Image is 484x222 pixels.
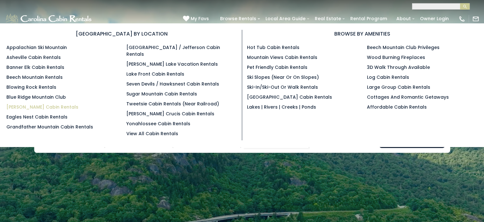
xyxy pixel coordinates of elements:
[247,74,319,80] a: Ski Slopes (Near or On Slopes)
[5,12,93,25] img: White-1-1-2.png
[126,111,214,117] a: [PERSON_NAME] Crucis Cabin Rentals
[6,124,93,130] a: Grandfather Mountain Cabin Rentals
[6,30,237,38] h3: [GEOGRAPHIC_DATA] BY LOCATION
[472,15,479,22] img: mail-regular-white.png
[367,94,449,100] a: Cottages and Romantic Getaways
[393,14,414,24] a: About
[126,101,219,107] a: Tweetsie Cabin Rentals (Near Railroad)
[262,14,309,24] a: Local Area Guide
[6,54,61,61] a: Asheville Cabin Rentals
[126,81,219,87] a: Seven Devils / Hawksnest Cabin Rentals
[183,15,210,22] a: My Favs
[6,84,56,90] a: Blowing Rock Rentals
[126,44,220,57] a: [GEOGRAPHIC_DATA] / Jefferson Cabin Rentals
[367,104,427,110] a: Affordable Cabin Rentals
[126,61,218,67] a: [PERSON_NAME] Lake Vacation Rentals
[6,64,64,70] a: Banner Elk Cabin Rentals
[367,84,430,90] a: Large Group Cabin Rentals
[126,91,197,97] a: Sugar Mountain Cabin Rentals
[247,104,316,110] a: Lakes | Rivers | Creeks | Ponds
[247,54,317,61] a: Mountain Views Cabin Rentals
[217,14,259,24] a: Browse Rentals
[247,64,307,70] a: Pet Friendly Cabin Rentals
[126,130,178,137] a: View All Cabin Rentals
[458,15,465,22] img: phone-regular-white.png
[191,15,209,22] span: My Favs
[6,114,67,120] a: Eagles Nest Cabin Rentals
[367,54,425,61] a: Wood Burning Fireplaces
[6,44,67,51] a: Appalachian Ski Mountain
[6,74,63,80] a: Beech Mountain Rentals
[367,74,409,80] a: Log Cabin Rentals
[367,64,430,70] a: 3D Walk Through Available
[312,14,344,24] a: Real Estate
[6,94,66,100] a: Blue Ridge Mountain Club
[367,44,440,51] a: Beech Mountain Club Privileges
[247,44,299,51] a: Hot Tub Cabin Rentals
[247,30,478,38] h3: BROWSE BY AMENITIES
[247,84,318,90] a: Ski-in/Ski-Out or Walk Rentals
[417,14,452,24] a: Owner Login
[126,71,184,77] a: Lake Front Cabin Rentals
[126,120,190,127] a: Yonahlossee Cabin Rentals
[6,104,78,110] a: [PERSON_NAME] Cabin Rentals
[347,14,390,24] a: Rental Program
[247,94,332,100] a: [GEOGRAPHIC_DATA] Cabin Rentals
